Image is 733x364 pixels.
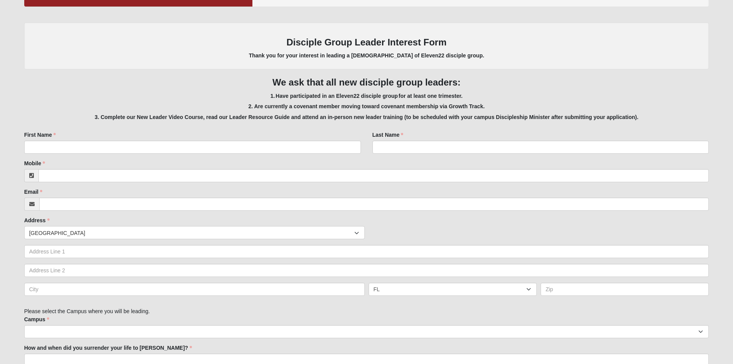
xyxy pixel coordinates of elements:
label: Mobile [24,159,45,167]
label: Email [24,188,42,196]
input: City [24,283,365,296]
h3: Disciple Group Leader Interest Form [32,37,701,48]
h5: 3. Complete our New Leader Video Course, read our Leader Resource Guide and attend an in-person n... [24,114,709,121]
span: [GEOGRAPHIC_DATA] [29,226,354,240]
input: Address Line 2 [24,264,709,277]
input: Zip [541,283,709,296]
label: Campus [24,315,49,323]
label: Address [24,216,50,224]
input: Address Line 1 [24,245,709,258]
h5: Thank you for your interest in leading a [DEMOGRAPHIC_DATA] of Eleven22 disciple group. [32,52,701,59]
h5: 1. Have participated in an Eleven22 disciple group for at least one trimester. [24,93,709,99]
label: First Name [24,131,56,139]
label: How and when did you surrender your life to [PERSON_NAME]? [24,344,192,352]
h3: We ask that all new disciple group leaders: [24,77,709,88]
h5: 2. Are currently a covenant member moving toward covenant membership via Growth Track. [24,103,709,110]
label: Last Name [372,131,404,139]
